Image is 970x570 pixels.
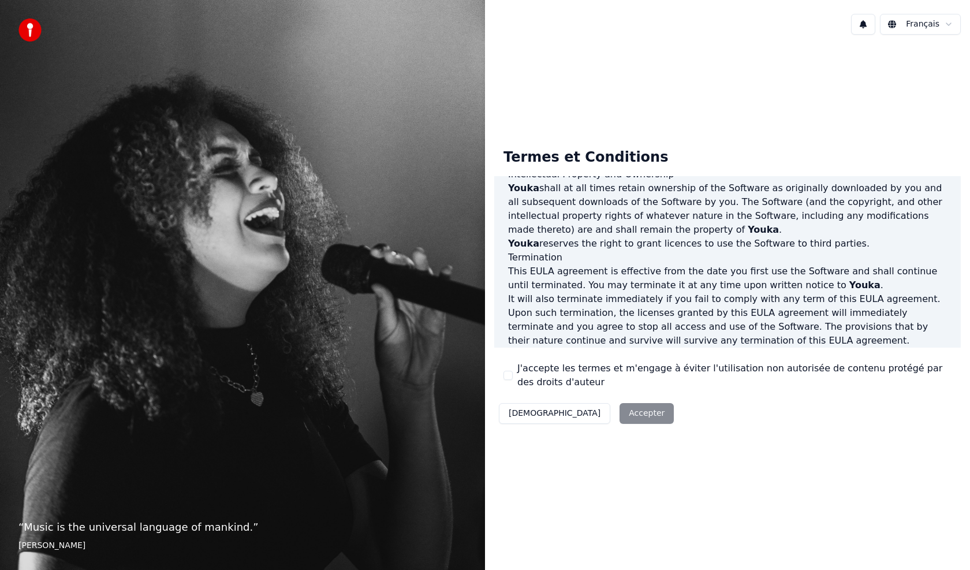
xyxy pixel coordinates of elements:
span: Youka [849,280,881,290]
p: reserves the right to grant licences to use the Software to third parties. [508,237,947,251]
label: J'accepte les termes et m'engage à éviter l'utilisation non autorisée de contenu protégé par des ... [517,362,952,389]
div: Termes et Conditions [494,139,677,176]
p: shall at all times retain ownership of the Software as originally downloaded by you and all subse... [508,181,947,237]
p: This EULA agreement is effective from the date you first use the Software and shall continue unti... [508,264,947,292]
h3: Termination [508,251,947,264]
img: youka [18,18,42,42]
span: Youka [508,238,539,249]
span: Youka [508,182,539,193]
button: [DEMOGRAPHIC_DATA] [499,403,610,424]
span: Youka [748,224,779,235]
footer: [PERSON_NAME] [18,540,467,552]
p: It will also terminate immediately if you fail to comply with any term of this EULA agreement. Up... [508,292,947,348]
p: “ Music is the universal language of mankind. ” [18,519,467,535]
